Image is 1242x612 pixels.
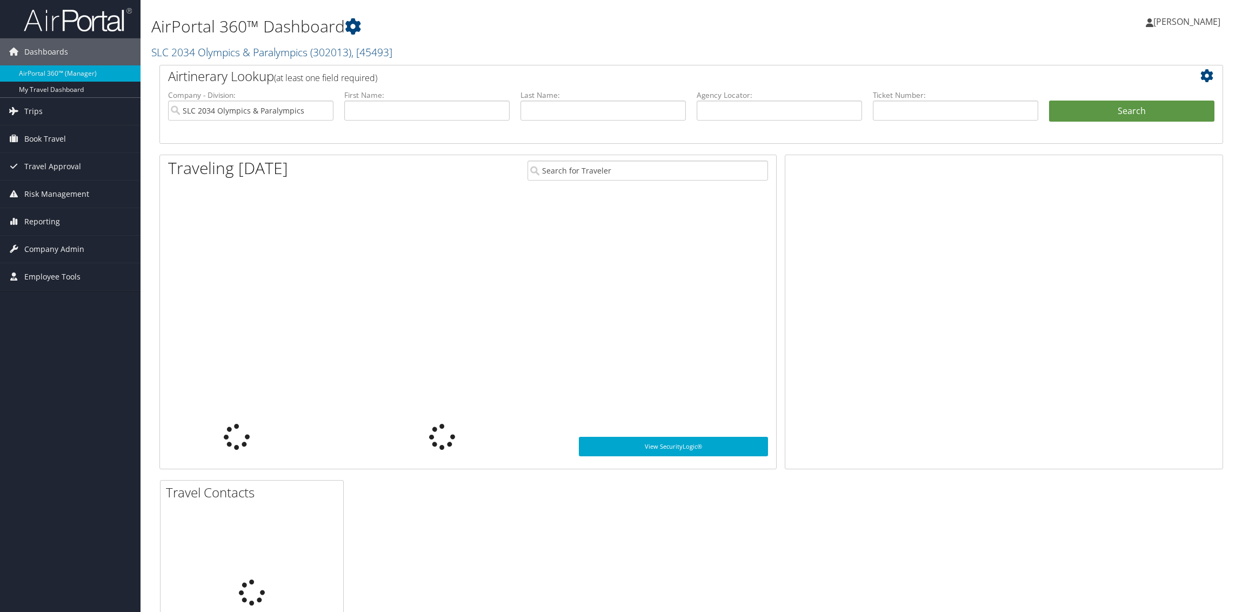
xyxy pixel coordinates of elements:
label: Last Name: [520,90,686,101]
span: (at least one field required) [274,72,377,84]
span: ( 302013 ) [310,45,351,59]
span: , [ 45493 ] [351,45,392,59]
span: Risk Management [24,181,89,208]
span: Company Admin [24,236,84,263]
label: Ticket Number: [873,90,1038,101]
span: Travel Approval [24,153,81,180]
h1: AirPortal 360™ Dashboard [151,15,871,38]
span: Reporting [24,208,60,235]
h2: Airtinerary Lookup [168,67,1126,85]
span: Dashboards [24,38,68,65]
span: [PERSON_NAME] [1153,16,1220,28]
label: Company - Division: [168,90,333,101]
h2: Travel Contacts [166,483,343,502]
span: Book Travel [24,125,66,152]
a: View SecurityLogic® [579,437,768,456]
label: First Name: [344,90,510,101]
h1: Traveling [DATE] [168,157,288,179]
span: Trips [24,98,43,125]
span: Employee Tools [24,263,81,290]
input: Search for Traveler [527,161,768,181]
img: airportal-logo.png [24,7,132,32]
a: [PERSON_NAME] [1146,5,1231,38]
button: Search [1049,101,1214,122]
label: Agency Locator: [697,90,862,101]
a: SLC 2034 Olympics & Paralympics [151,45,392,59]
